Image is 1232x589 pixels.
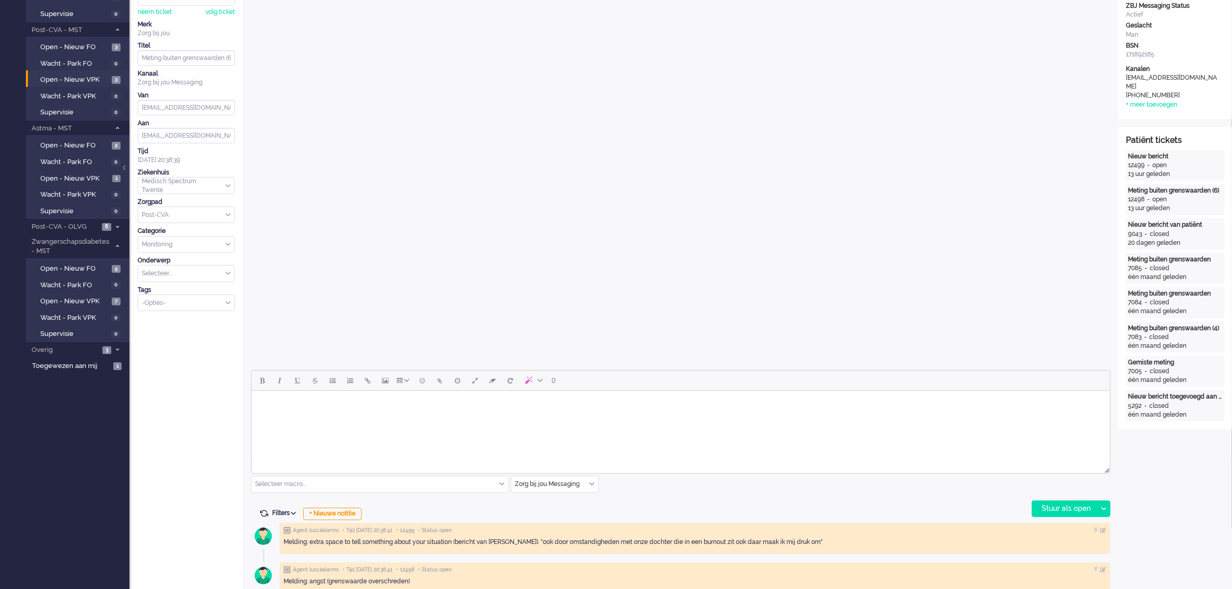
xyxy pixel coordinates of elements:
button: Italic [271,372,289,389]
button: Insert/edit link [359,372,377,389]
div: Zorg bij jou Messaging [138,78,235,87]
span: 0 [111,10,121,18]
div: + meer toevoegen [1126,100,1177,109]
span: 0 [111,109,121,116]
span: Supervisie [40,207,109,216]
span: 0 [552,376,556,385]
a: Wacht - Park FO 0 [30,57,128,69]
div: 7083 [1128,333,1141,342]
button: Bullet list [324,372,342,389]
button: Underline [289,372,306,389]
span: Open - Nieuw VPK [40,174,110,184]
a: Toegewezen aan mij 1 [30,360,129,371]
div: Van [138,91,235,100]
span: 0 [111,314,121,322]
div: Aan [138,119,235,128]
a: Open - Nieuw VPK 1 [30,172,128,184]
span: 0 [111,158,121,166]
img: avatar [250,523,276,549]
div: Resize [1101,464,1110,473]
a: Open - Nieuw FO 3 [30,41,128,52]
div: Patiënt tickets [1126,135,1224,146]
div: 13 uur geleden [1128,204,1222,213]
span: Open - Nieuw VPK [40,75,109,85]
div: - [1145,161,1152,170]
div: één maand geleden [1128,273,1222,282]
span: • Tijd [DATE] 20:38:41 [343,566,393,573]
div: Ziekenhuis [138,168,235,177]
a: Supervisie 0 [30,328,128,339]
span: • 12498 [396,566,414,573]
div: - [1141,402,1149,410]
div: 9043 [1128,230,1142,239]
span: Wacht - Park VPK [40,92,109,101]
div: 7005 [1128,367,1142,376]
iframe: Rich Text Area [251,391,1110,464]
div: Kanalen [1126,65,1224,73]
div: - [1142,264,1150,273]
div: Melding: extra space to tell something about your situation (bericht van [PERSON_NAME]). "ook doo... [284,538,1106,547]
span: 1 [112,175,121,183]
div: open [1152,161,1167,170]
span: Toegewezen aan mij [32,361,110,371]
div: Tijd [138,147,235,156]
div: 171892185 [1126,50,1224,59]
span: Wacht - Park VPK [40,190,109,200]
span: Open - Nieuw FO [40,264,109,274]
span: • Tijd [DATE] 20:38:41 [343,527,393,534]
button: Table [394,372,413,389]
div: Nieuw bericht [1128,152,1222,161]
div: één maand geleden [1128,307,1222,316]
div: Tags [138,286,235,294]
button: Insert/edit image [377,372,394,389]
div: Onderwerp [138,256,235,265]
button: Delay message [449,372,466,389]
span: Wacht - Park FO [40,281,109,290]
div: Nieuw bericht van patiënt [1128,220,1222,229]
div: open [1152,195,1167,204]
div: Melding: angst (grenswaarde overschreden) [284,577,1106,586]
div: Titel [138,41,235,50]
span: • Status open [418,566,452,573]
a: Wacht - Park FO 0 [30,279,128,290]
div: closed [1150,264,1169,273]
div: één maand geleden [1128,410,1222,419]
div: Merk [138,20,235,29]
div: - [1142,230,1150,239]
span: 6 [102,223,111,231]
span: 0 [111,93,121,100]
div: 7084 [1128,298,1142,307]
a: Wacht - Park VPK 0 [30,312,128,323]
div: één maand geleden [1128,376,1222,385]
div: closed [1149,333,1169,342]
div: Meting buiten grenswaarden [1128,255,1222,264]
div: Zorgpad [138,198,235,207]
span: 5 [112,265,121,273]
button: Fullscreen [466,372,484,389]
a: Open - Nieuw FO 5 [30,262,128,274]
div: BSN [1126,41,1224,50]
div: - [1141,333,1149,342]
button: Reset content [501,372,519,389]
div: Man [1126,31,1224,39]
div: Select Tags [138,294,235,312]
a: Supervisie 0 [30,8,128,19]
div: 7085 [1128,264,1142,273]
span: 0 [111,191,121,199]
button: Bold [254,372,271,389]
span: Wacht - Park FO [40,59,109,69]
a: Open - Nieuw VPK 7 [30,295,128,306]
span: 3 [102,346,111,354]
img: ic_note_grey.svg [284,566,291,573]
div: 20 dagen geleden [1128,239,1222,247]
div: [PHONE_NUMBER] [1126,91,1219,100]
div: 13 uur geleden [1128,170,1222,179]
div: + Nieuwe notitie [303,508,362,520]
div: Meting buiten grenswaarden (4) [1128,324,1222,333]
div: 12499 [1128,161,1145,170]
span: Open - Nieuw VPK [40,297,109,306]
img: ic_note_grey.svg [284,527,291,534]
div: 12498 [1128,195,1145,204]
span: Overig [30,345,99,355]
